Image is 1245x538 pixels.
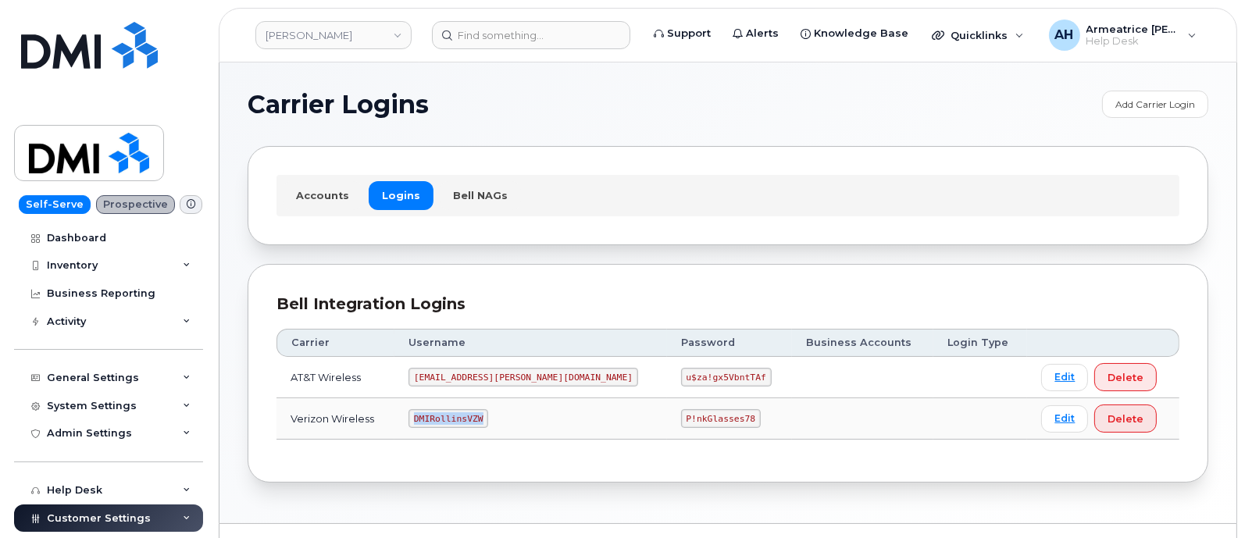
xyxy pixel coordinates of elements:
button: Delete [1094,404,1157,433]
td: Verizon Wireless [276,398,394,440]
a: Accounts [283,181,362,209]
a: Logins [369,181,433,209]
span: Delete [1108,370,1143,385]
a: Edit [1041,405,1088,433]
button: Delete [1094,363,1157,391]
th: Username [394,329,667,357]
th: Carrier [276,329,394,357]
td: AT&T Wireless [276,357,394,398]
th: Password [667,329,793,357]
code: P!nkGlasses78 [681,409,761,428]
code: [EMAIL_ADDRESS][PERSON_NAME][DOMAIN_NAME] [408,368,638,387]
div: Bell Integration Logins [276,293,1179,315]
span: Carrier Logins [248,93,429,116]
a: Add Carrier Login [1102,91,1208,118]
th: Business Accounts [792,329,933,357]
code: DMIRollinsVZW [408,409,488,428]
a: Edit [1041,364,1088,391]
a: Bell NAGs [440,181,521,209]
th: Login Type [933,329,1027,357]
span: Delete [1108,412,1143,426]
code: u$za!gx5VbntTAf [681,368,772,387]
